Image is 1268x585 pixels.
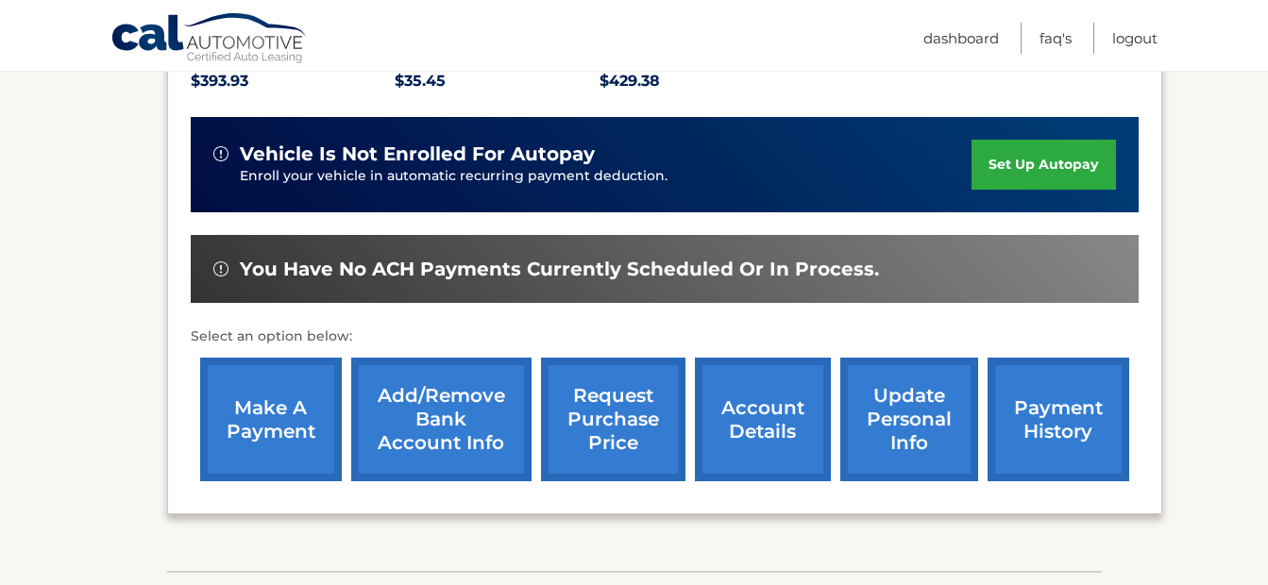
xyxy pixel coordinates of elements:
[213,261,228,276] img: alert-white.svg
[351,358,532,481] a: Add/Remove bank account info
[1040,23,1072,54] a: FAQ's
[923,23,999,54] a: Dashboard
[395,68,600,94] p: $35.45
[541,358,685,481] a: request purchase price
[972,140,1115,190] a: set up autopay
[695,358,831,481] a: account details
[240,142,595,166] span: vehicle is not enrolled for autopay
[600,68,804,94] p: $429.38
[840,358,978,481] a: update personal info
[240,166,972,187] p: Enroll your vehicle in automatic recurring payment deduction.
[191,68,396,94] p: $393.93
[191,326,1139,348] p: Select an option below:
[200,358,342,481] a: make a payment
[240,258,879,281] span: You have no ACH payments currently scheduled or in process.
[213,146,228,161] img: alert-white.svg
[1112,23,1158,54] a: Logout
[110,12,309,67] a: Cal Automotive
[988,358,1129,481] a: payment history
